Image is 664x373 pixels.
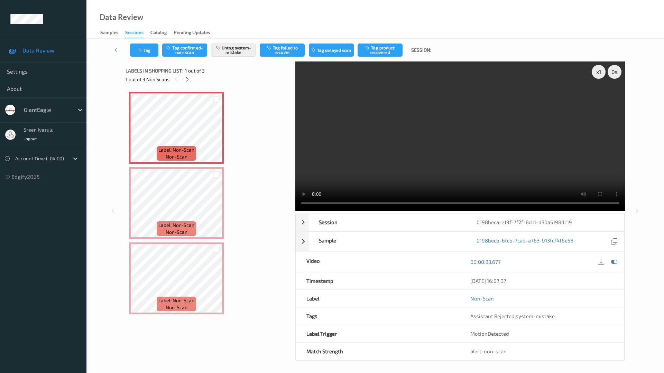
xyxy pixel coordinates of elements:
[260,44,305,57] button: Tag failed to recover
[166,304,187,311] span: non-scan
[158,222,194,229] span: Label: Non-Scan
[296,252,460,272] div: Video
[126,67,183,74] span: Labels in shopping list:
[174,28,217,38] a: Pending Updates
[296,272,460,289] div: Timestamp
[470,348,614,355] div: alert-non-scan
[166,153,187,160] span: non-scan
[592,65,606,79] div: x 1
[166,229,187,236] span: non-scan
[308,232,467,251] div: Sample
[470,258,501,265] a: 00:00:33.677
[309,44,354,57] button: Tag delayed scan
[466,213,624,231] div: 0198beca-e19f-7f2f-8d11-d30a5198dc19
[358,44,403,57] button: Tag product recovered
[296,231,625,252] div: Sample0198becb-6fcb-7cad-a763-913fcf4f6e58
[411,47,431,54] span: Session:
[296,213,625,231] div: Session0198beca-e19f-7f2f-8d11-d30a5198dc19
[100,28,125,38] a: Samples
[125,29,144,38] div: Sessions
[470,277,614,284] div: [DATE] 16:07:37
[296,325,460,342] div: Label Trigger
[470,313,515,319] span: Assistant Rejected
[296,290,460,307] div: Label
[211,44,256,57] button: Untag system-mistake
[296,307,460,325] div: Tags
[100,14,143,21] div: Data Review
[100,29,118,38] div: Samples
[162,44,207,57] button: Tag confirmed-non-scan
[174,29,210,38] div: Pending Updates
[185,67,205,74] span: 1 out of 3
[516,313,555,319] span: system-mistake
[460,325,624,342] div: MotionDetected
[150,28,174,38] a: Catalog
[150,29,167,38] div: Catalog
[125,28,150,38] a: Sessions
[308,213,467,231] div: Session
[296,343,460,360] div: Match Strength
[470,313,555,319] span: ,
[608,65,621,79] div: 0 s
[477,237,573,246] a: 0198becb-6fcb-7cad-a763-913fcf4f6e58
[158,297,194,304] span: Label: Non-Scan
[470,295,494,302] a: Non-Scan
[130,44,158,57] button: Tag
[158,146,194,153] span: Label: Non-Scan
[126,75,290,84] div: 1 out of 3 Non Scans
